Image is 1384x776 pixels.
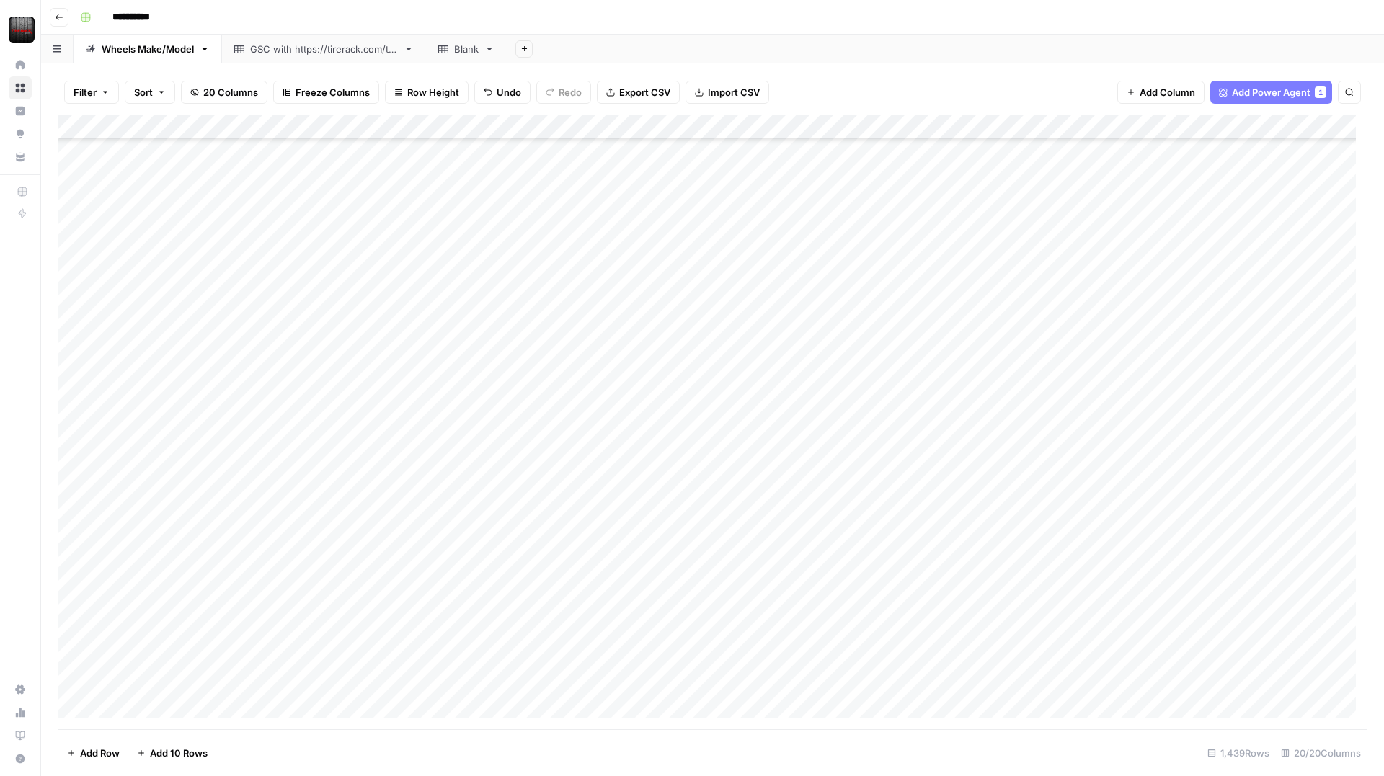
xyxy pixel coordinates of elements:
[134,85,153,99] span: Sort
[1275,741,1367,764] div: 20/20 Columns
[708,85,760,99] span: Import CSV
[150,746,208,760] span: Add 10 Rows
[9,76,32,99] a: Browse
[1232,85,1310,99] span: Add Power Agent
[9,12,32,48] button: Workspace: Tire Rack
[9,99,32,122] a: Insights
[102,42,194,56] div: Wheels Make/Model
[1315,86,1326,98] div: 1
[1318,86,1323,98] span: 1
[181,81,267,104] button: 20 Columns
[497,85,521,99] span: Undo
[273,81,379,104] button: Freeze Columns
[9,122,32,146] a: Opportunities
[128,741,216,764] button: Add 10 Rows
[407,85,459,99] span: Row Height
[1210,81,1332,104] button: Add Power Agent1
[74,85,97,99] span: Filter
[250,42,398,56] div: GSC with [URL][DOMAIN_NAME]
[686,81,769,104] button: Import CSV
[74,35,222,63] a: Wheels Make/Model
[1117,81,1205,104] button: Add Column
[203,85,258,99] span: 20 Columns
[9,146,32,169] a: Your Data
[9,747,32,770] button: Help + Support
[385,81,469,104] button: Row Height
[9,17,35,43] img: Tire Rack Logo
[619,85,670,99] span: Export CSV
[9,53,32,76] a: Home
[536,81,591,104] button: Redo
[454,42,479,56] div: Blank
[474,81,531,104] button: Undo
[1140,85,1195,99] span: Add Column
[80,746,120,760] span: Add Row
[426,35,507,63] a: Blank
[9,724,32,747] a: Learning Hub
[9,701,32,724] a: Usage
[222,35,426,63] a: GSC with [URL][DOMAIN_NAME]
[597,81,680,104] button: Export CSV
[58,741,128,764] button: Add Row
[559,85,582,99] span: Redo
[296,85,370,99] span: Freeze Columns
[125,81,175,104] button: Sort
[1202,741,1275,764] div: 1,439 Rows
[9,678,32,701] a: Settings
[64,81,119,104] button: Filter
